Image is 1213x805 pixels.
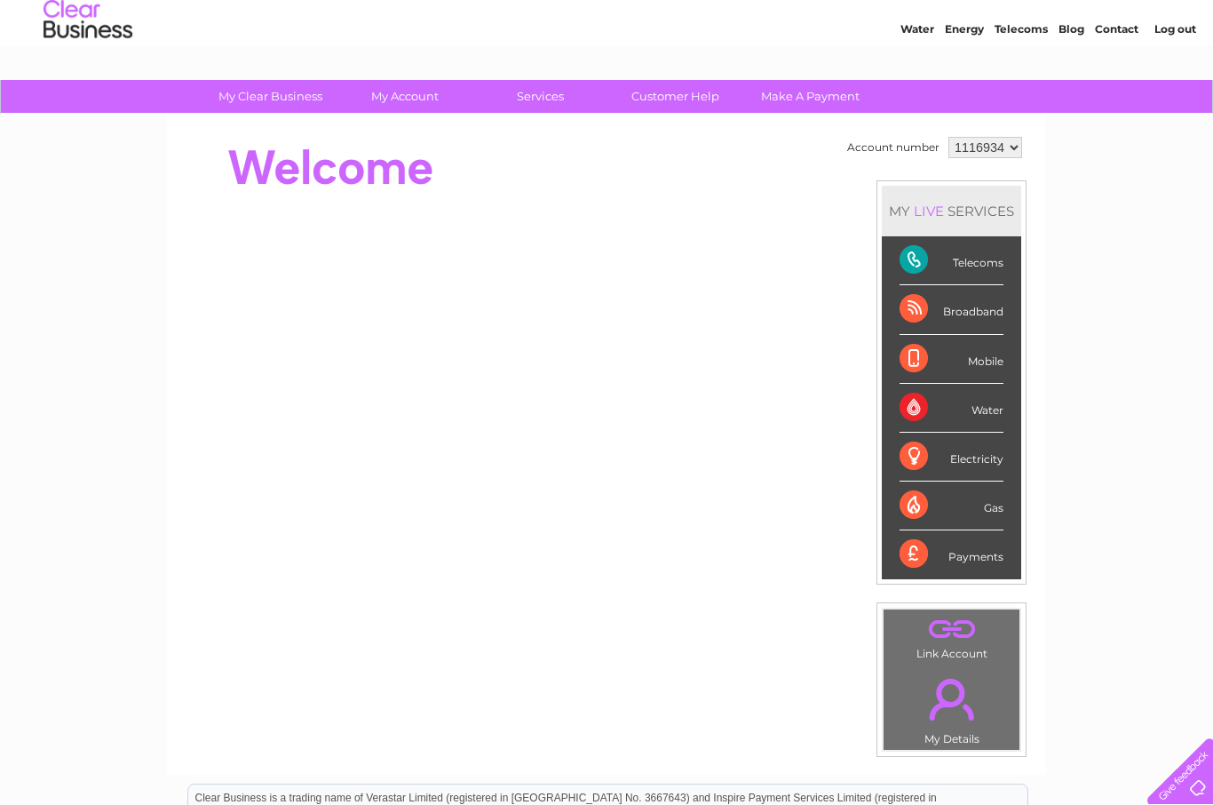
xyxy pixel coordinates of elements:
[737,80,884,113] a: Make A Payment
[910,203,947,219] div: LIVE
[1154,76,1196,89] a: Log out
[900,285,1003,334] div: Broadband
[900,530,1003,578] div: Payments
[883,609,1020,665] td: Link Account
[900,76,934,89] a: Water
[888,614,1015,645] a: .
[945,76,984,89] a: Energy
[467,80,614,113] a: Services
[332,80,479,113] a: My Account
[900,384,1003,433] div: Water
[1058,76,1084,89] a: Blog
[188,10,1027,86] div: Clear Business is a trading name of Verastar Limited (registered in [GEOGRAPHIC_DATA] No. 3667643...
[900,433,1003,482] div: Electricity
[843,132,944,163] td: Account number
[995,76,1048,89] a: Telecoms
[900,236,1003,285] div: Telecoms
[883,664,1020,751] td: My Details
[43,46,133,100] img: logo.png
[882,186,1021,236] div: MY SERVICES
[1095,76,1138,89] a: Contact
[878,9,1001,31] a: 0333 014 3131
[197,80,344,113] a: My Clear Business
[900,482,1003,530] div: Gas
[900,335,1003,384] div: Mobile
[602,80,749,113] a: Customer Help
[888,668,1015,730] a: .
